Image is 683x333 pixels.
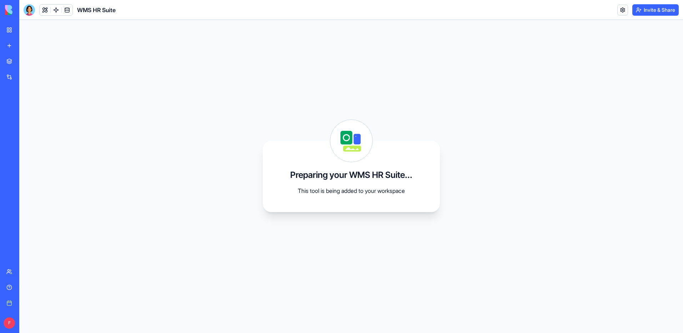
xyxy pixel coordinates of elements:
[280,186,423,195] p: This tool is being added to your workspace
[5,5,49,15] img: logo
[4,317,15,329] span: F
[77,6,116,14] span: WMS HR Suite
[632,4,679,16] button: Invite & Share
[290,169,412,181] h3: Preparing your WMS HR Suite...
